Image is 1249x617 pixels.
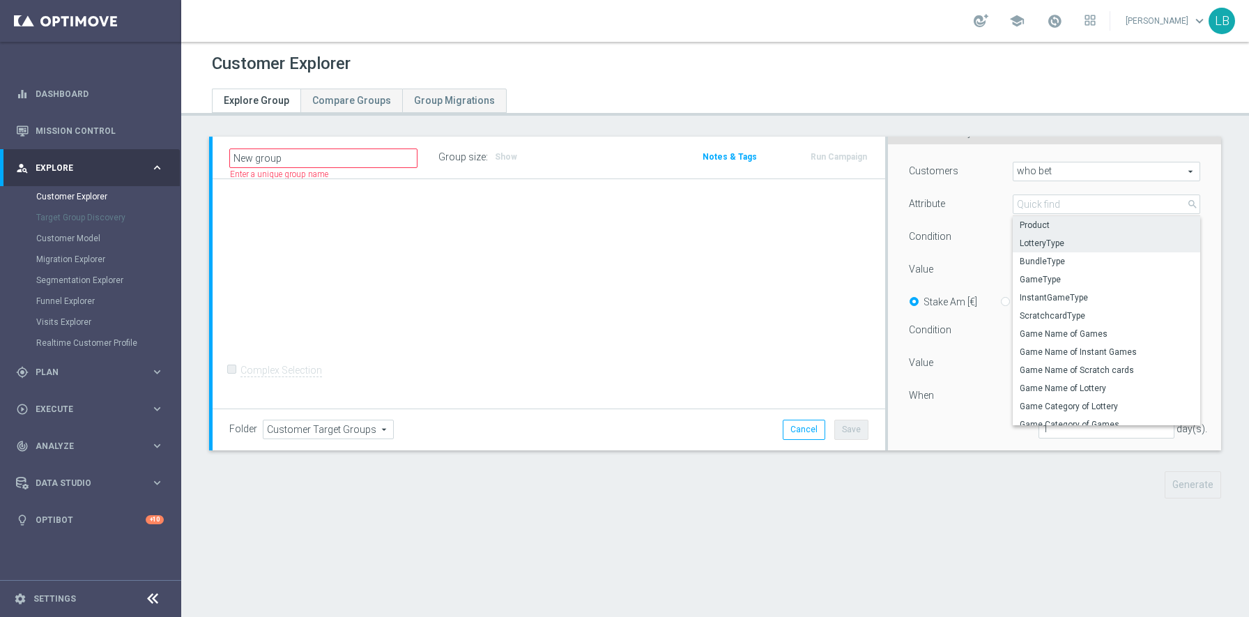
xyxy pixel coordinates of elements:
[15,367,164,378] button: gps_fixed Plan keyboard_arrow_right
[15,515,164,526] button: lightbulb Optibot +10
[229,423,257,435] label: Folder
[909,323,951,336] label: Condition
[1020,292,1193,303] span: InstantGameType
[783,420,825,439] button: Cancel
[36,228,180,249] div: Customer Model
[1013,195,1200,214] input: Quick find
[15,162,164,174] button: person_search Explore keyboard_arrow_right
[36,405,151,413] span: Execute
[16,162,151,174] div: Explore
[16,501,164,538] div: Optibot
[36,191,145,202] a: Customer Explorer
[36,112,164,149] a: Mission Control
[151,161,164,174] i: keyboard_arrow_right
[240,364,322,377] label: Complex Selection
[151,365,164,379] i: keyboard_arrow_right
[486,151,488,163] label: :
[16,440,29,452] i: track_changes
[909,263,933,275] label: Value
[1020,274,1193,285] span: GameType
[909,356,933,369] label: Value
[16,75,164,112] div: Dashboard
[909,389,934,402] label: When
[36,275,145,286] a: Segmentation Explorer
[36,254,145,265] a: Migration Explorer
[16,366,151,379] div: Plan
[16,162,29,174] i: person_search
[15,125,164,137] button: Mission Control
[1009,13,1025,29] span: school
[1020,401,1193,412] span: Game Category of Lottery
[834,420,868,439] button: Save
[36,312,180,333] div: Visits Explorer
[15,441,164,452] button: track_changes Analyze keyboard_arrow_right
[36,501,146,538] a: Optibot
[36,291,180,312] div: Funnel Explorer
[701,149,758,165] button: Notes & Tags
[414,95,495,106] span: Group Migrations
[1192,13,1207,29] span: keyboard_arrow_down
[1020,383,1193,394] span: Game Name of Lottery
[16,440,151,452] div: Analyze
[151,439,164,452] i: keyboard_arrow_right
[312,95,391,106] span: Compare Groups
[15,89,164,100] button: equalizer Dashboard
[16,88,29,100] i: equalizer
[15,478,164,489] button: Data Studio keyboard_arrow_right
[212,54,351,74] h1: Customer Explorer
[15,404,164,415] div: play_circle_outline Execute keyboard_arrow_right
[36,207,180,228] div: Target Group Discovery
[36,442,151,450] span: Analyze
[229,148,417,168] input: Enter a name for this target group
[909,165,958,177] label: Customers
[1020,256,1193,267] span: BundleType
[1020,419,1193,430] span: Game Category of Games
[36,317,145,328] a: Visits Explorer
[1177,423,1207,434] span: day(s).
[151,476,164,489] i: keyboard_arrow_right
[909,230,951,243] label: Condition
[36,233,145,244] a: Customer Model
[36,296,145,307] a: Funnel Explorer
[1020,346,1193,358] span: Game Name of Instant Games
[1124,10,1209,31] a: [PERSON_NAME]keyboard_arrow_down
[1020,328,1193,340] span: Game Name of Games
[146,515,164,524] div: +10
[16,366,29,379] i: gps_fixed
[230,169,328,181] label: Enter a unique group name
[1020,310,1193,321] span: ScratchcardType
[212,89,507,113] ul: Tabs
[36,249,180,270] div: Migration Explorer
[36,75,164,112] a: Dashboard
[33,595,76,603] a: Settings
[1020,365,1193,376] span: Game Name of Scratch cards
[16,514,29,526] i: lightbulb
[224,95,289,106] span: Explore Group
[912,127,972,138] span: Game History
[36,337,145,349] a: Realtime Customer Profile
[438,151,486,163] label: Group size
[36,270,180,291] div: Segmentation Explorer
[1187,199,1198,210] span: search
[16,477,151,489] div: Data Studio
[36,479,151,487] span: Data Studio
[16,403,29,416] i: play_circle_outline
[924,296,977,308] label: Stake Am [€]
[36,164,151,172] span: Explore
[1209,8,1235,34] div: LB
[909,197,945,210] label: Attribute
[36,186,180,207] div: Customer Explorer
[16,112,164,149] div: Mission Control
[1165,471,1221,498] button: Generate
[36,368,151,376] span: Plan
[1020,220,1193,231] span: Product
[1020,238,1193,249] span: LotteryType
[14,593,26,605] i: settings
